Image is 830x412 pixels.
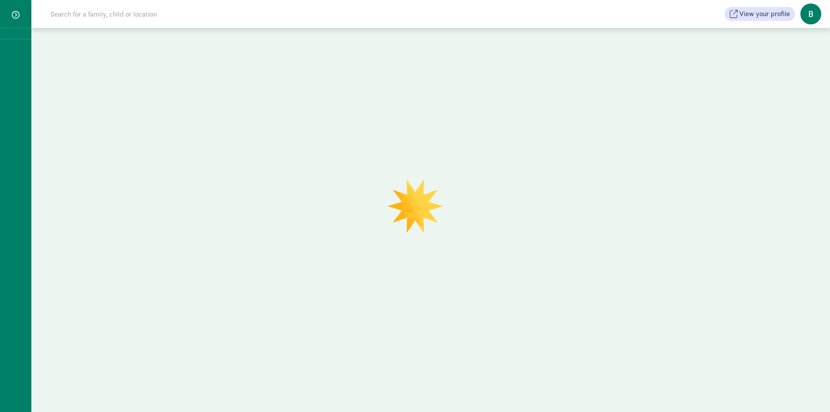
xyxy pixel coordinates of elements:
button: View your profile [725,7,795,21]
span: B [800,3,821,24]
span: View your profile [739,9,790,19]
iframe: Chat Widget [786,370,830,412]
input: Search for a family, child or location [45,5,290,23]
